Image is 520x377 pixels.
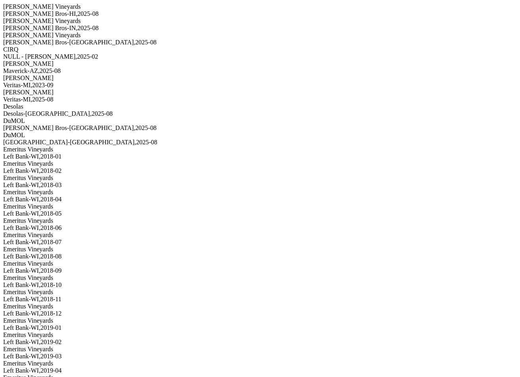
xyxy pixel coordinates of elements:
div: Desolas-[GEOGRAPHIC_DATA] , 2025 - 08 [3,110,517,117]
div: Emeritus Vineyards [3,232,517,239]
div: Left Bank-WI , 2018 - 04 [3,196,517,203]
div: Left Bank-WI , 2018 - 10 [3,281,517,289]
div: Emeritus Vineyards [3,174,517,182]
div: [PERSON_NAME] [3,75,517,82]
div: Emeritus Vineyards [3,360,517,367]
div: Veritas-MI , 2023 - 09 [3,82,517,89]
div: Veritas-MI , 2025 - 08 [3,96,517,103]
div: Left Bank-WI , 2018 - 09 [3,267,517,274]
div: Left Bank-WI , 2018 - 03 [3,182,517,189]
div: Left Bank-WI , 2019 - 02 [3,339,517,346]
div: NULL - [PERSON_NAME] , 2025 - 02 [3,53,517,60]
div: Emeritus Vineyards [3,331,517,339]
div: Emeritus Vineyards [3,189,517,196]
div: Emeritus Vineyards [3,146,517,153]
div: Left Bank-WI , 2018 - 12 [3,310,517,317]
div: Emeritus Vineyards [3,317,517,324]
div: Left Bank-WI , 2018 - 11 [3,296,517,303]
div: Emeritus Vineyards [3,217,517,224]
div: [PERSON_NAME] Bros-IN , 2025 - 08 [3,25,517,32]
div: CIRQ [3,46,517,53]
div: Left Bank-WI , 2018 - 08 [3,253,517,260]
div: Desolas [3,103,517,110]
div: Emeritus Vineyards [3,260,517,267]
div: [PERSON_NAME] [3,89,517,96]
div: Left Bank-WI , 2018 - 05 [3,210,517,217]
div: [PERSON_NAME] Vineyards [3,3,517,10]
div: Emeritus Vineyards [3,289,517,296]
div: [GEOGRAPHIC_DATA]-[GEOGRAPHIC_DATA] , 2025 - 08 [3,139,517,146]
div: Left Bank-WI , 2019 - 01 [3,324,517,331]
div: Left Bank-WI , 2018 - 02 [3,167,517,174]
div: Left Bank-WI , 2019 - 03 [3,353,517,360]
div: Emeritus Vineyards [3,246,517,253]
div: [PERSON_NAME] Bros-[GEOGRAPHIC_DATA] , 2025 - 08 [3,124,517,132]
div: [PERSON_NAME] Bros-[GEOGRAPHIC_DATA] , 2025 - 08 [3,39,517,46]
div: Left Bank-WI , 2019 - 04 [3,367,517,374]
div: Emeritus Vineyards [3,203,517,210]
div: Emeritus Vineyards [3,346,517,353]
div: Left Bank-WI , 2018 - 07 [3,239,517,246]
div: [PERSON_NAME] Vineyards [3,32,517,39]
div: DuMOL [3,132,517,139]
div: Emeritus Vineyards [3,160,517,167]
div: Emeritus Vineyards [3,274,517,281]
div: [PERSON_NAME] [3,60,517,67]
div: Emeritus Vineyards [3,303,517,310]
div: DuMOL [3,117,517,124]
div: Left Bank-WI , 2018 - 01 [3,153,517,160]
div: Maverick-AZ , 2025 - 08 [3,67,517,75]
div: Left Bank-WI , 2018 - 06 [3,224,517,232]
div: [PERSON_NAME] Bros-HI , 2025 - 08 [3,10,517,17]
div: [PERSON_NAME] Vineyards [3,17,517,25]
